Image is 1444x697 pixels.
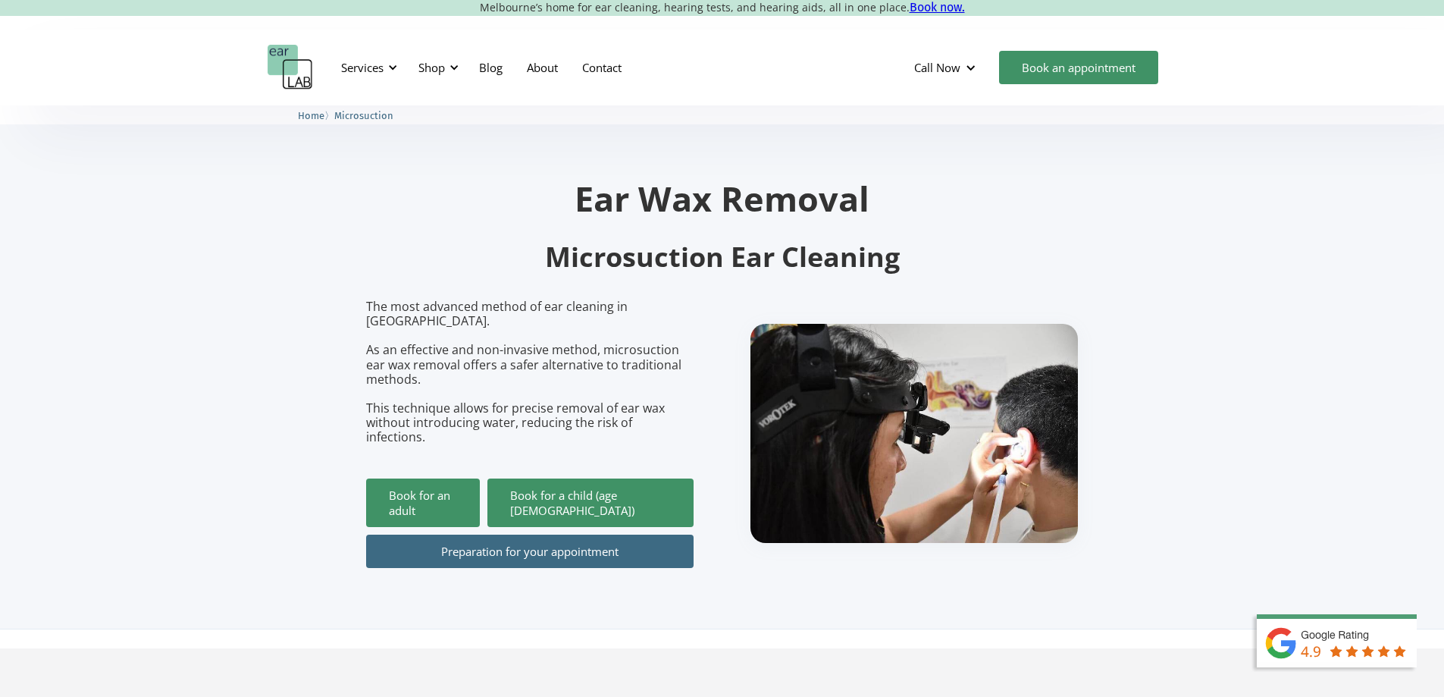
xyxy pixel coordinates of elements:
p: The most advanced method of ear cleaning in [GEOGRAPHIC_DATA]. As an effective and non-invasive m... [366,300,694,445]
a: Microsuction [334,108,393,122]
a: Blog [467,46,515,89]
a: Home [298,108,324,122]
a: Book for an adult [366,479,480,527]
div: Services [341,60,384,75]
span: Microsuction [334,110,393,121]
a: Preparation for your appointment [366,535,694,568]
div: Call Now [902,45,991,90]
img: boy getting ear checked. [750,324,1078,543]
a: Book for a child (age [DEMOGRAPHIC_DATA]) [487,479,694,527]
div: Shop [418,60,445,75]
h1: Ear Wax Removal [366,181,1079,215]
span: Home [298,110,324,121]
div: Services [332,45,402,90]
a: home [268,45,313,90]
h2: Microsuction Ear Cleaning [366,240,1079,275]
a: About [515,46,570,89]
div: Call Now [914,60,960,75]
a: Contact [570,46,634,89]
a: Book an appointment [999,51,1158,84]
div: Shop [409,45,463,90]
li: 〉 [298,108,334,124]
